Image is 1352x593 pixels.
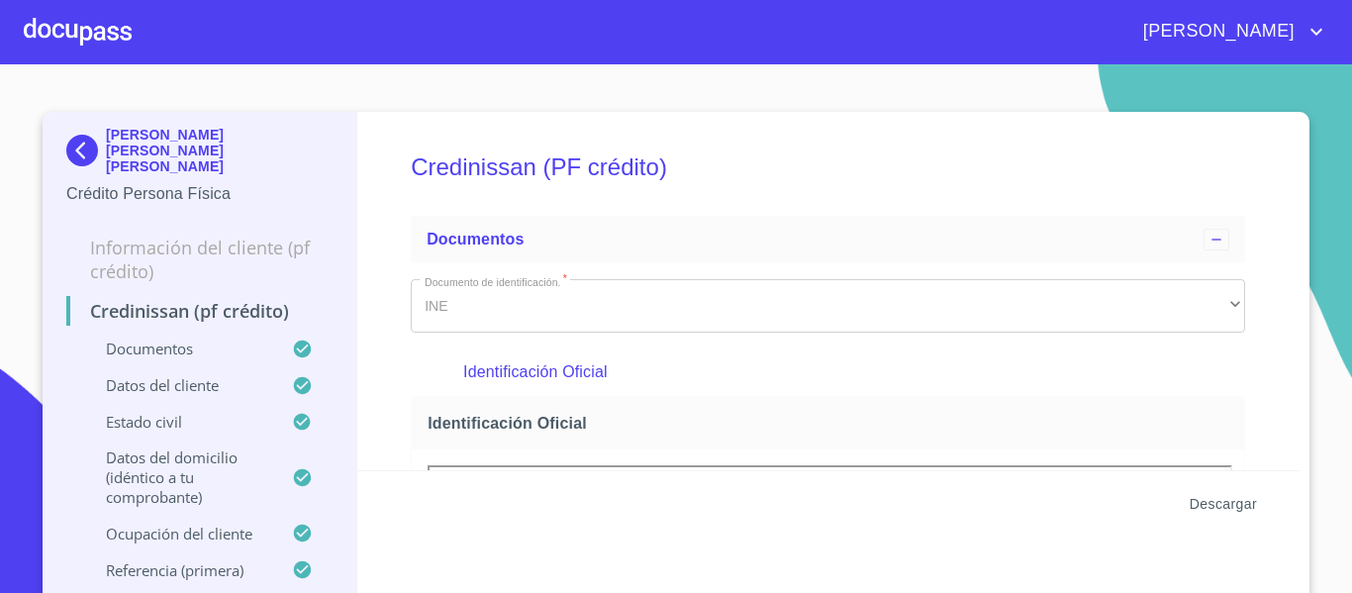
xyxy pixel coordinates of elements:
p: Estado civil [66,412,292,432]
span: Descargar [1190,492,1257,517]
p: Crédito Persona Física [66,182,333,206]
span: [PERSON_NAME] [1128,16,1304,48]
p: Documentos [66,339,292,358]
img: Docupass spot blue [66,135,106,166]
div: INE [411,279,1245,333]
p: Información del cliente (PF crédito) [66,236,333,283]
p: Datos del cliente [66,375,292,395]
div: Documentos [411,216,1245,263]
button: account of current user [1128,16,1328,48]
p: Identificación Oficial [463,360,1193,384]
h5: Credinissan (PF crédito) [411,127,1245,208]
p: Referencia (primera) [66,560,292,580]
div: [PERSON_NAME] [PERSON_NAME] [PERSON_NAME] [66,127,333,182]
p: Credinissan (PF crédito) [66,299,333,323]
button: Descargar [1182,486,1265,523]
span: Documentos [427,231,524,247]
p: Datos del domicilio (idéntico a tu comprobante) [66,447,292,507]
span: Identificación Oficial [428,413,1236,434]
p: Ocupación del Cliente [66,524,292,544]
p: [PERSON_NAME] [PERSON_NAME] [PERSON_NAME] [106,127,333,174]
